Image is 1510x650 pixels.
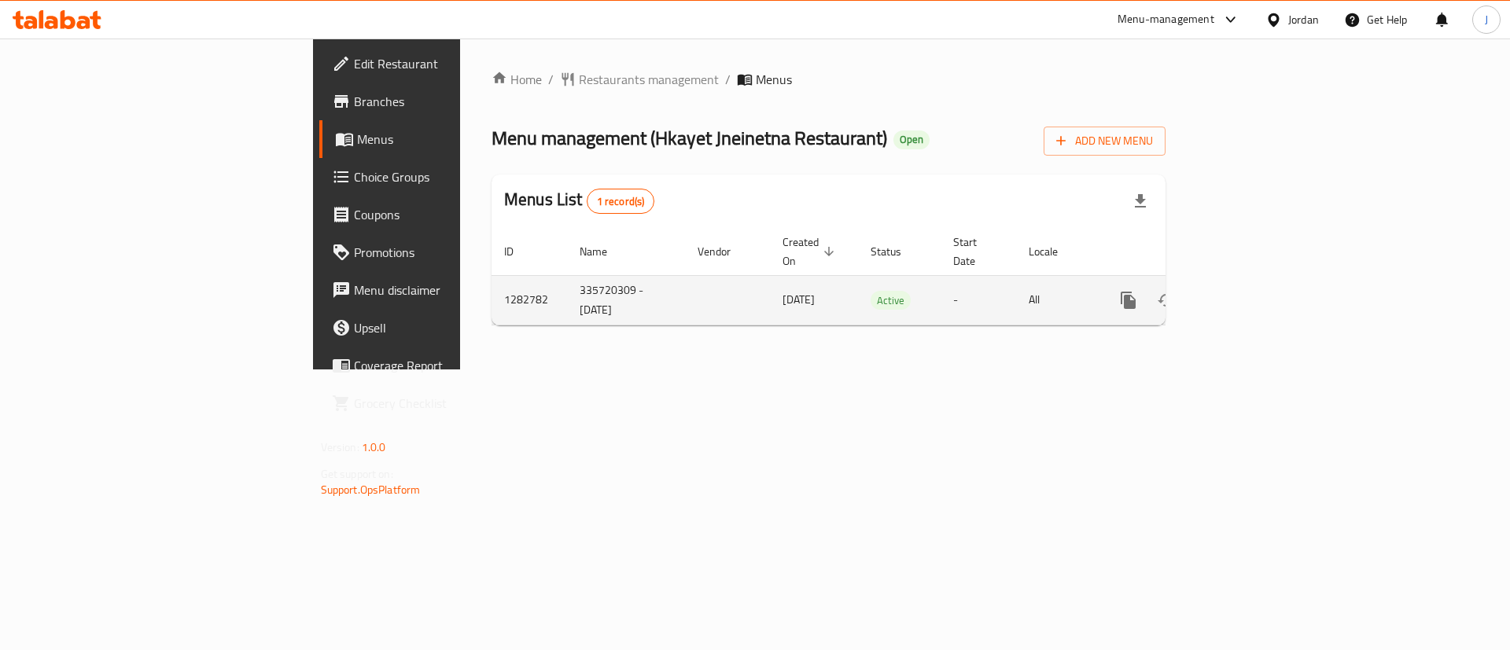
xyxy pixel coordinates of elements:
span: Version: [321,437,359,457]
span: Coupons [354,205,553,224]
span: Name [580,242,628,261]
button: Add New Menu [1044,127,1166,156]
span: Menu management ( Hkayet Jneinetna Restaurant ) [492,120,887,156]
span: J [1485,11,1488,28]
a: Choice Groups [319,158,565,196]
span: Get support on: [321,464,393,484]
div: Menu-management [1118,10,1214,29]
span: Menus [756,70,792,89]
h2: Menus List [504,188,654,214]
a: Coupons [319,196,565,233]
td: - [941,275,1016,325]
a: Coverage Report [319,347,565,384]
span: Menus [357,130,553,149]
span: Upsell [354,318,553,337]
span: Grocery Checklist [354,394,553,413]
td: 335720309 - [DATE] [567,275,685,325]
span: Status [871,242,922,261]
span: Promotions [354,243,553,262]
span: Vendor [698,242,751,261]
a: Menu disclaimer [319,271,565,309]
span: Add New Menu [1056,131,1153,151]
a: Upsell [319,309,565,347]
span: Open [893,133,930,146]
a: Menus [319,120,565,158]
li: / [725,70,731,89]
div: Total records count [587,189,655,214]
span: Restaurants management [579,70,719,89]
span: [DATE] [783,289,815,310]
span: 1.0.0 [362,437,386,457]
a: Restaurants management [560,70,719,89]
span: Start Date [953,233,997,270]
div: Active [871,291,911,310]
th: Actions [1097,228,1273,276]
span: 1 record(s) [587,194,654,209]
button: more [1110,281,1147,319]
span: Edit Restaurant [354,54,553,73]
nav: breadcrumb [492,70,1166,89]
span: Menu disclaimer [354,281,553,299]
span: Choice Groups [354,167,553,186]
span: Active [871,292,911,310]
span: ID [504,242,534,261]
td: All [1016,275,1097,325]
div: Export file [1121,182,1159,220]
div: Jordan [1288,11,1319,28]
a: Branches [319,83,565,120]
table: enhanced table [492,228,1273,325]
a: Support.OpsPlatform [321,479,421,500]
span: Coverage Report [354,356,553,375]
span: Locale [1029,242,1078,261]
a: Promotions [319,233,565,271]
a: Grocery Checklist [319,384,565,422]
span: Branches [354,92,553,111]
a: Edit Restaurant [319,45,565,83]
span: Created On [783,233,839,270]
